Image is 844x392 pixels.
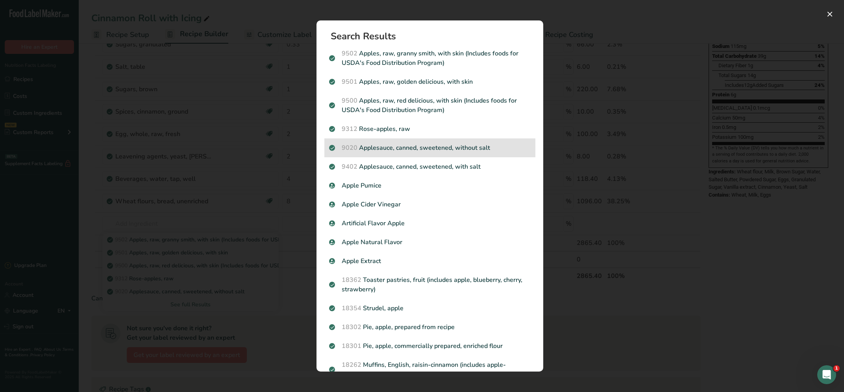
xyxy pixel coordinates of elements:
span: 9502 [342,49,357,58]
iframe: Intercom live chat [817,365,836,384]
p: Apple Cider Vinegar [329,200,531,209]
span: 9020 [342,144,357,152]
p: Pie, apple, commercially prepared, enriched flour [329,341,531,351]
p: Muffins, English, raisin-cinnamon (includes apple-cinnamon) [329,360,531,379]
p: Toaster pastries, fruit (includes apple, blueberry, cherry, strawberry) [329,275,531,294]
h1: Search Results [331,31,535,41]
p: Apple Natural Flavor [329,237,531,247]
span: 18301 [342,342,361,350]
span: 9402 [342,162,357,171]
p: Pie, apple, prepared from recipe [329,322,531,332]
p: Apples, raw, granny smith, with skin (Includes foods for USDA's Food Distribution Program) [329,49,531,68]
span: 9312 [342,125,357,133]
p: Applesauce, canned, sweetened, with salt [329,162,531,171]
span: 18354 [342,304,361,313]
p: Apple Extract [329,256,531,266]
p: Strudel, apple [329,304,531,313]
span: 18362 [342,276,361,284]
p: Rose-apples, raw [329,124,531,134]
span: 18262 [342,361,361,369]
p: Apples, raw, golden delicious, with skin [329,77,531,86]
span: 9500 [342,96,357,105]
p: Artificial Flavor Apple [329,219,531,228]
span: 18302 [342,323,361,331]
span: 1 [833,365,840,372]
p: Applesauce, canned, sweetened, without salt [329,143,531,153]
span: 9501 [342,77,357,86]
p: Apples, raw, red delicious, with skin (Includes foods for USDA's Food Distribution Program) [329,96,531,115]
p: Apple Pumice [329,181,531,190]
